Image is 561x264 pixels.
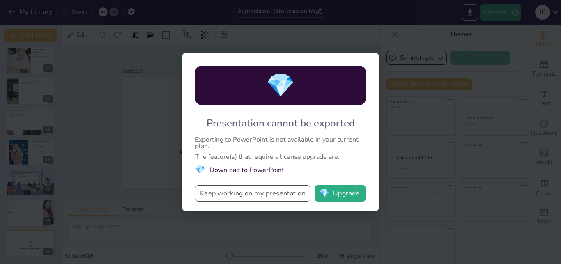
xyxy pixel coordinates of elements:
[207,117,355,130] div: Presentation cannot be exported
[195,164,366,175] li: Download to PowerPoint
[266,70,295,101] span: diamond
[315,185,366,202] button: diamondUpgrade
[319,189,329,197] span: diamond
[195,185,310,202] button: Keep working on my presentation
[195,164,205,175] span: diamond
[195,154,366,160] div: The feature(s) that require a license upgrade are:
[195,136,366,149] div: Exporting to PowerPoint is not available in your current plan.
